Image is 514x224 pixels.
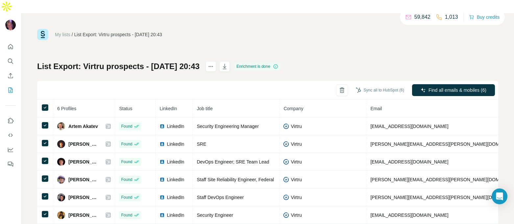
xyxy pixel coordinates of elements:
span: [PERSON_NAME] [68,176,99,183]
span: Artem Akatev [68,123,98,130]
button: Buy credits [469,12,500,22]
span: Job title [197,106,212,111]
img: Avatar [5,20,16,30]
div: Open Intercom Messenger [492,188,507,204]
span: Found [121,212,132,218]
span: Security Engineer [197,212,233,218]
img: company-logo [283,159,289,164]
span: Virtru [291,159,302,165]
img: Avatar [57,140,65,148]
img: Avatar [57,211,65,219]
button: Enrich CSV [5,70,16,82]
span: Virtru [291,123,302,130]
span: Found [121,194,132,200]
p: 59,842 [414,13,430,21]
button: Dashboard [5,144,16,156]
span: Find all emails & mobiles (6) [428,87,486,93]
img: company-logo [283,141,289,147]
span: Status [119,106,132,111]
img: Avatar [57,176,65,184]
button: Quick start [5,41,16,53]
span: LinkedIn [167,123,184,130]
span: Found [121,123,132,129]
span: Found [121,141,132,147]
span: LinkedIn [167,141,184,147]
span: LinkedIn [159,106,177,111]
img: LinkedIn logo [159,141,165,147]
span: [EMAIL_ADDRESS][DOMAIN_NAME] [370,124,448,129]
button: Find all emails & mobiles (6) [412,84,495,96]
img: company-logo [283,177,289,182]
span: Email [370,106,382,111]
span: Virtru [291,176,302,183]
a: My lists [55,32,70,37]
span: LinkedIn [167,212,184,218]
span: Found [121,159,132,165]
span: Found [121,177,132,183]
span: [EMAIL_ADDRESS][DOMAIN_NAME] [370,212,448,218]
span: 6 Profiles [57,106,76,111]
img: LinkedIn logo [159,195,165,200]
span: Virtru [291,212,302,218]
img: Surfe Logo [37,29,48,40]
img: LinkedIn logo [159,124,165,129]
button: Search [5,55,16,67]
span: [PERSON_NAME] [68,212,99,218]
span: [EMAIL_ADDRESS][DOMAIN_NAME] [370,159,448,164]
span: LinkedIn [167,194,184,201]
img: Avatar [57,158,65,166]
span: DevOps Engineer; SRE Team Lead [197,159,269,164]
img: company-logo [283,124,289,129]
span: Virtru [291,194,302,201]
span: Security Engineering Manager [197,124,258,129]
button: My lists [5,84,16,96]
button: Use Surfe API [5,129,16,141]
img: Avatar [57,193,65,201]
button: Use Surfe on LinkedIn [5,115,16,127]
button: Feedback [5,158,16,170]
span: Company [283,106,303,111]
img: company-logo [283,195,289,200]
img: LinkedIn logo [159,177,165,182]
li: / [72,31,73,38]
span: [PERSON_NAME] [68,141,99,147]
img: company-logo [283,212,289,218]
button: Sync all to HubSpot (6) [351,85,409,95]
span: Virtru [291,141,302,147]
span: Staff Site Reliability Engineer, Federal [197,177,274,182]
img: LinkedIn logo [159,159,165,164]
span: [PERSON_NAME] [68,159,99,165]
span: LinkedIn [167,176,184,183]
img: LinkedIn logo [159,212,165,218]
img: Avatar [57,122,65,130]
span: Staff DevOps Engineer [197,195,244,200]
span: LinkedIn [167,159,184,165]
h1: List Export: Virtru prospects - [DATE] 20:43 [37,61,200,72]
p: 1,013 [445,13,458,21]
button: actions [206,61,216,72]
div: Enrichment is done [234,62,280,70]
span: SRE [197,141,206,147]
div: List Export: Virtru prospects - [DATE] 20:43 [74,31,162,38]
span: [PERSON_NAME] [68,194,99,201]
